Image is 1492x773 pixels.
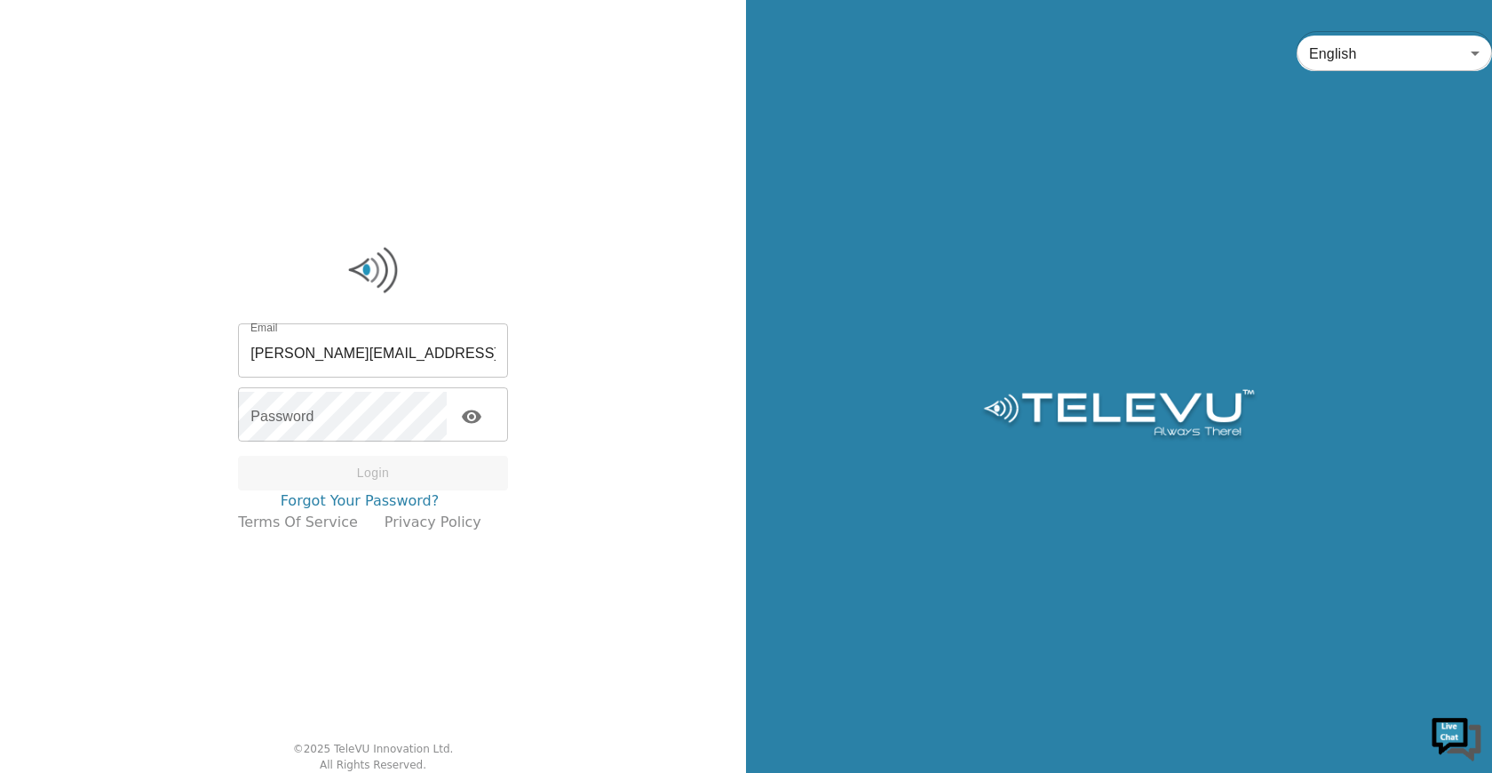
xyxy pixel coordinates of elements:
[454,399,489,434] button: toggle password visibility
[1297,28,1492,78] div: English
[293,741,454,757] div: © 2025 TeleVU Innovation Ltd.
[238,512,358,533] a: Terms of Service
[980,389,1257,442] img: Logo
[238,243,508,297] img: Logo
[385,512,481,533] a: Privacy Policy
[320,757,426,773] div: All Rights Reserved.
[281,490,440,512] a: Forgot your password?
[1430,711,1483,764] img: Chat Widget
